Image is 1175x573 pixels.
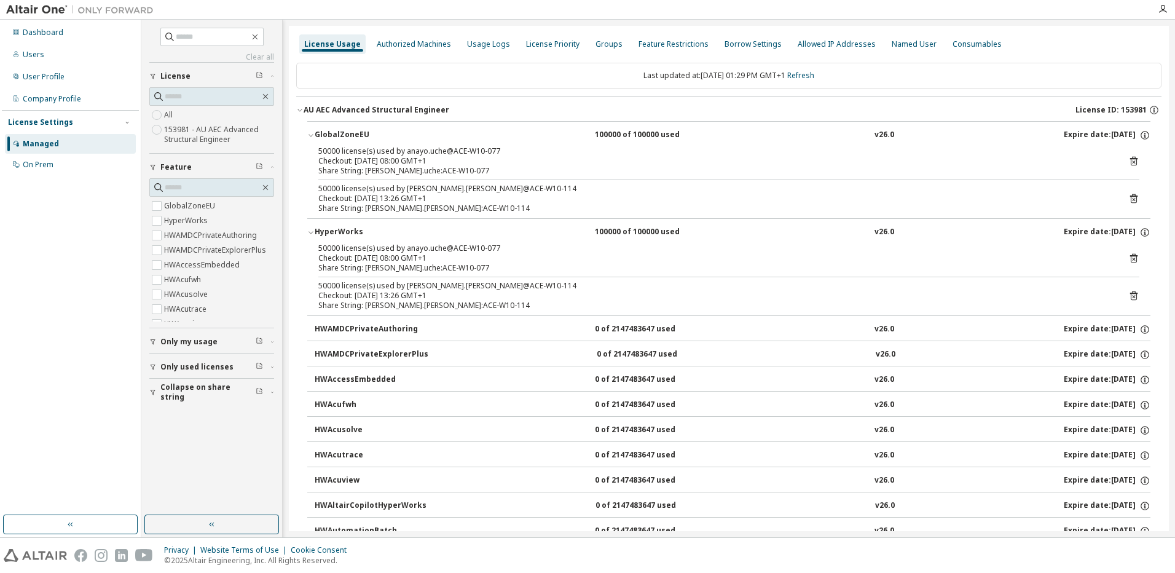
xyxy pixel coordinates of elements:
[23,139,59,149] div: Managed
[787,70,814,81] a: Refresh
[164,228,259,243] label: HWAMDCPrivateAuthoring
[595,500,706,512] div: 0 of 2147483647 used
[115,549,128,562] img: linkedin.svg
[892,39,937,49] div: Named User
[595,450,705,461] div: 0 of 2147483647 used
[315,341,1150,368] button: HWAMDCPrivateExplorerPlus0 of 2147483647 usedv26.0Expire date:[DATE]
[595,425,705,436] div: 0 of 2147483647 used
[315,374,425,385] div: HWAccessEmbedded
[1064,227,1150,238] div: Expire date: [DATE]
[595,130,705,141] div: 100000 of 100000 used
[595,227,705,238] div: 100000 of 100000 used
[1064,500,1150,512] div: Expire date: [DATE]
[164,122,274,147] label: 153981 - AU AEC Advanced Structural Engineer
[164,287,210,302] label: HWAcusolve
[318,243,1110,253] div: 50000 license(s) used by anayo.uche@ACE-W10-077
[874,324,894,335] div: v26.0
[315,442,1150,469] button: HWAcutrace0 of 2147483647 usedv26.0Expire date:[DATE]
[875,500,895,512] div: v26.0
[149,379,274,406] button: Collapse on share string
[595,39,623,49] div: Groups
[798,39,876,49] div: Allowed IP Addresses
[23,50,44,60] div: Users
[874,227,894,238] div: v26.0
[164,108,175,122] label: All
[149,63,274,90] button: License
[315,392,1150,419] button: HWAcufwh0 of 2147483647 usedv26.0Expire date:[DATE]
[1064,400,1150,411] div: Expire date: [DATE]
[164,258,242,272] label: HWAccessEmbedded
[874,425,894,436] div: v26.0
[874,475,894,486] div: v26.0
[149,154,274,181] button: Feature
[256,337,263,347] span: Clear filter
[595,475,705,486] div: 0 of 2147483647 used
[639,39,709,49] div: Feature Restrictions
[296,97,1161,124] button: AU AEC Advanced Structural EngineerLicense ID: 153981
[315,475,425,486] div: HWAcuview
[256,162,263,172] span: Clear filter
[315,500,426,512] div: HWAltairCopilotHyperWorks
[23,72,65,82] div: User Profile
[160,71,191,81] span: License
[315,400,425,411] div: HWAcufwh
[318,291,1110,301] div: Checkout: [DATE] 13:26 GMT+1
[1064,450,1150,461] div: Expire date: [DATE]
[23,28,63,38] div: Dashboard
[315,316,1150,343] button: HWAMDCPrivateAuthoring0 of 2147483647 usedv26.0Expire date:[DATE]
[1064,349,1150,360] div: Expire date: [DATE]
[874,374,894,385] div: v26.0
[164,213,210,228] label: HyperWorks
[318,194,1110,204] div: Checkout: [DATE] 13:26 GMT+1
[256,362,263,372] span: Clear filter
[95,549,108,562] img: instagram.svg
[318,204,1110,213] div: Share String: [PERSON_NAME].[PERSON_NAME]:ACE-W10-114
[304,105,449,115] div: AU AEC Advanced Structural Engineer
[725,39,782,49] div: Borrow Settings
[304,39,361,49] div: License Usage
[1064,475,1150,486] div: Expire date: [DATE]
[23,94,81,104] div: Company Profile
[1064,130,1150,141] div: Expire date: [DATE]
[164,545,200,555] div: Privacy
[135,549,153,562] img: youtube.svg
[149,52,274,62] a: Clear all
[315,366,1150,393] button: HWAccessEmbedded0 of 2147483647 usedv26.0Expire date:[DATE]
[8,117,73,127] div: License Settings
[315,425,425,436] div: HWAcusolve
[256,71,263,81] span: Clear filter
[876,349,895,360] div: v26.0
[467,39,510,49] div: Usage Logs
[74,549,87,562] img: facebook.svg
[149,354,274,381] button: Only used licenses
[953,39,1002,49] div: Consumables
[318,253,1110,263] div: Checkout: [DATE] 08:00 GMT+1
[874,450,894,461] div: v26.0
[315,324,425,335] div: HWAMDCPrivateAuthoring
[315,227,425,238] div: HyperWorks
[597,349,707,360] div: 0 of 2147483647 used
[526,39,580,49] div: License Priority
[595,400,705,411] div: 0 of 2147483647 used
[874,130,894,141] div: v26.0
[318,281,1110,291] div: 50000 license(s) used by [PERSON_NAME].[PERSON_NAME]@ACE-W10-114
[318,184,1110,194] div: 50000 license(s) used by [PERSON_NAME].[PERSON_NAME]@ACE-W10-114
[6,4,160,16] img: Altair One
[318,166,1110,176] div: Share String: [PERSON_NAME].uche:ACE-W10-077
[23,160,53,170] div: On Prem
[377,39,451,49] div: Authorized Machines
[307,219,1150,246] button: HyperWorks100000 of 100000 usedv26.0Expire date:[DATE]
[149,328,274,355] button: Only my usage
[160,382,256,402] span: Collapse on share string
[160,162,192,172] span: Feature
[164,317,206,331] label: HWAcuview
[315,349,428,360] div: HWAMDCPrivateExplorerPlus
[315,467,1150,494] button: HWAcuview0 of 2147483647 usedv26.0Expire date:[DATE]
[874,400,894,411] div: v26.0
[164,272,203,287] label: HWAcufwh
[160,337,218,347] span: Only my usage
[595,324,705,335] div: 0 of 2147483647 used
[256,387,263,397] span: Clear filter
[315,492,1150,520] button: HWAltairCopilotHyperWorks0 of 2147483647 usedv26.0Expire date:[DATE]
[1064,324,1150,335] div: Expire date: [DATE]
